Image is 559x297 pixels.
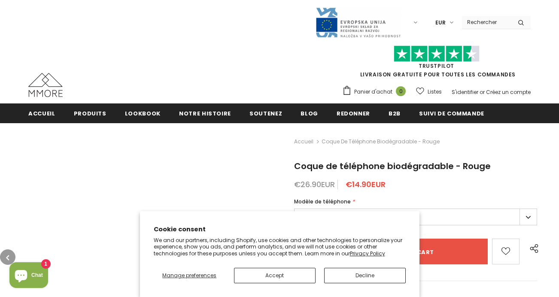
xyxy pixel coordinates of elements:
span: EUR [435,18,446,27]
a: Panier d'achat 0 [342,85,410,98]
a: TrustPilot [419,62,454,70]
a: Créez un compte [486,88,531,96]
span: B2B [389,109,401,118]
span: Lookbook [125,109,161,118]
span: LIVRAISON GRATUITE POUR TOUTES LES COMMANDES [342,49,531,78]
label: iPhone 6/6S/7/8/SE2/SE3 [294,209,537,225]
input: Search Site [462,16,511,28]
a: Listes [416,84,442,99]
span: Manage preferences [162,272,216,279]
span: Notre histoire [179,109,231,118]
span: soutenez [249,109,282,118]
img: Cas MMORE [28,73,63,97]
a: Accueil [28,103,55,123]
a: Produits [74,103,106,123]
span: Coque de téléphone biodégradable - Rouge [322,136,440,147]
button: Accept [234,268,316,283]
a: S'identifier [452,88,478,96]
span: 0 [396,86,406,96]
h2: Cookie consent [154,225,406,234]
img: Javni Razpis [315,7,401,38]
inbox-online-store-chat: Shopify online store chat [7,262,51,290]
a: Blog [301,103,318,123]
a: Accueil [294,136,313,147]
span: Modèle de téléphone [294,198,351,205]
span: Redonner [337,109,370,118]
span: Suivi de commande [419,109,484,118]
a: Javni Razpis [315,18,401,26]
span: Listes [428,88,442,96]
span: Accueil [28,109,55,118]
a: soutenez [249,103,282,123]
a: Privacy Policy [350,250,385,257]
p: We and our partners, including Shopify, use cookies and other technologies to personalize your ex... [154,237,406,257]
a: Suivi de commande [419,103,484,123]
span: €26.90EUR [294,179,335,190]
button: Decline [324,268,406,283]
span: €14.90EUR [346,179,386,190]
span: Panier d'achat [354,88,392,96]
span: Blog [301,109,318,118]
span: Produits [74,109,106,118]
img: Faites confiance aux étoiles pilotes [394,45,480,62]
a: Lookbook [125,103,161,123]
span: Coque de téléphone biodégradable - Rouge [294,160,491,172]
a: Redonner [337,103,370,123]
button: Manage preferences [154,268,225,283]
a: Notre histoire [179,103,231,123]
span: or [480,88,485,96]
a: B2B [389,103,401,123]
